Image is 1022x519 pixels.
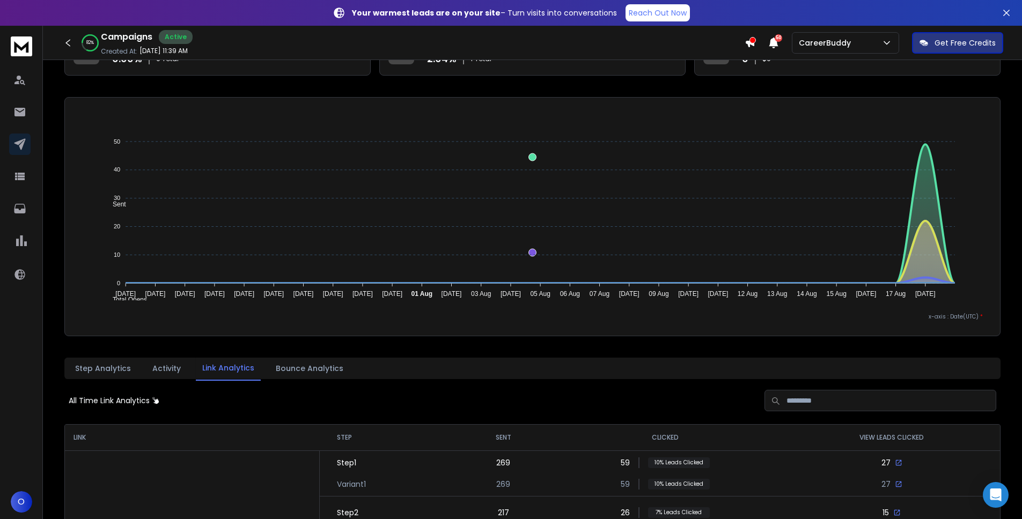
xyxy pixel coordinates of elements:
[175,290,195,298] tspan: [DATE]
[204,290,225,298] tspan: [DATE]
[621,479,630,490] p: 59
[883,507,901,518] div: 15
[82,313,983,321] p: x-axis : Date(UTC)
[738,290,758,298] tspan: 12 Aug
[114,138,120,145] tspan: 50
[629,8,687,18] p: Reach Out Now
[101,31,152,43] h1: Campaigns
[621,457,710,468] div: 59
[352,8,617,18] p: – Turn visits into conversations
[621,507,710,518] div: 26
[234,290,254,298] tspan: [DATE]
[11,491,32,513] button: O
[69,395,150,406] p: All Time Link Analytics
[117,280,120,286] tspan: 0
[935,38,996,48] p: Get Free Credits
[269,357,350,380] button: Bounce Analytics
[783,425,1000,450] th: VIEW LEADS CLICKED
[912,32,1003,54] button: Get Free Credits
[442,290,462,298] tspan: [DATE]
[139,47,188,55] p: [DATE] 11:39 AM
[560,290,580,298] tspan: 06 Aug
[547,425,783,450] th: CLICKED
[146,357,187,380] button: Activity
[114,167,120,173] tspan: 40
[145,290,166,298] tspan: [DATE]
[797,290,817,298] tspan: 14 Aug
[159,30,193,44] div: Active
[619,290,639,298] tspan: [DATE]
[337,457,356,468] p: Step 1
[460,425,547,450] th: SENT
[337,507,358,518] p: Step 2
[65,425,320,450] th: LINK
[337,479,366,490] p: Variant 1
[323,290,343,298] tspan: [DATE]
[590,290,609,298] tspan: 07 Aug
[881,479,891,490] p: 27
[915,290,936,298] tspan: [DATE]
[496,479,510,490] p: 269
[708,290,728,298] tspan: [DATE]
[114,223,120,229] tspan: 20
[767,290,787,298] tspan: 13 Aug
[293,290,314,298] tspan: [DATE]
[827,290,847,298] tspan: 15 Aug
[69,357,137,380] button: Step Analytics
[649,290,668,298] tspan: 09 Aug
[114,251,120,258] tspan: 10
[648,479,710,490] p: 10 % Leads Clicked
[881,457,902,468] div: 27
[460,457,547,496] div: 269
[86,40,94,46] p: 82 %
[196,356,261,381] button: Link Analytics
[471,290,491,298] tspan: 03 Aug
[382,290,402,298] tspan: [DATE]
[856,290,877,298] tspan: [DATE]
[101,47,137,56] p: Created At:
[105,201,126,208] span: Sent
[352,8,501,18] strong: Your warmest leads are on your site
[411,290,433,298] tspan: 01 Aug
[263,290,284,298] tspan: [DATE]
[678,290,699,298] tspan: [DATE]
[352,290,373,298] tspan: [DATE]
[626,4,690,21] a: Reach Out Now
[648,457,710,468] p: 10 % Leads Clicked
[886,290,906,298] tspan: 17 Aug
[775,34,782,42] span: 50
[530,290,550,298] tspan: 05 Aug
[115,290,136,298] tspan: [DATE]
[114,195,120,201] tspan: 30
[501,290,521,298] tspan: [DATE]
[648,507,710,518] p: 7 % Leads Clicked
[105,296,147,303] span: Total Opens
[983,482,1009,508] div: Open Intercom Messenger
[799,38,855,48] p: CareerBuddy
[320,425,460,450] th: STEP
[11,36,32,56] img: logo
